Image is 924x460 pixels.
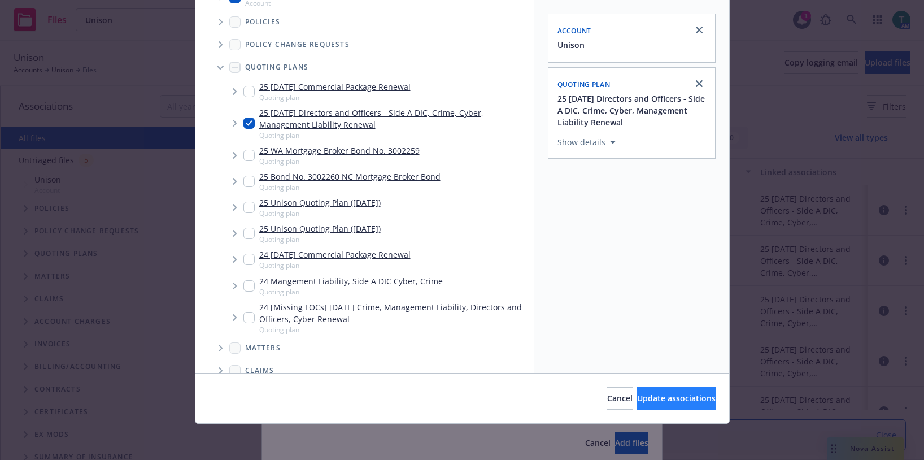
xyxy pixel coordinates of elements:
span: Cancel [607,393,633,403]
span: Quoting plan [259,235,381,244]
a: 24 Mangement Liability, Side A DIC Cyber, Crime [259,275,443,287]
span: Quoting plan [259,325,529,335]
span: Quoting plan [557,80,611,89]
a: 25 [DATE] Commercial Package Renewal [259,81,411,93]
a: 25 WA Mortgage Broker Bond No. 3002259 [259,145,420,157]
span: Quoting plan [259,157,420,166]
span: Policies [245,19,281,25]
span: Policy change requests [245,41,350,48]
a: 25 Unison Quoting Plan ([DATE]) [259,197,381,209]
span: Matters [245,345,281,351]
a: close [692,77,706,90]
a: 25 [DATE] Directors and Officers - Side A DIC, Crime, Cyber, Management Liability Renewal [259,107,529,131]
span: Quoting plan [259,131,529,140]
button: Cancel [607,387,633,410]
button: Show details [553,136,620,149]
span: Quoting plans [245,64,309,71]
a: 25 Bond No. 3002260 NC Mortgage Broker Bond [259,171,441,183]
a: 24 [DATE] Commercial Package Renewal [259,249,411,261]
span: Quoting plan [259,261,411,270]
span: Quoting plan [259,287,443,297]
button: Update associations [637,387,716,410]
span: Quoting plan [259,183,441,192]
span: Quoting plan [259,209,381,218]
span: Update associations [637,393,716,403]
span: Quoting plan [259,93,411,102]
span: Account [557,26,591,36]
a: close [692,23,706,37]
span: Claims [245,367,274,374]
a: 24 [Missing LOCs] [DATE] Crime, Management Liability, Directors and Officers, Cyber Renewal [259,301,529,325]
button: 25 [DATE] Directors and Officers - Side A DIC, Crime, Cyber, Management Liability Renewal [557,93,708,128]
a: 25 Unison Quoting Plan ([DATE]) [259,223,381,235]
button: Unison [557,39,585,51]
